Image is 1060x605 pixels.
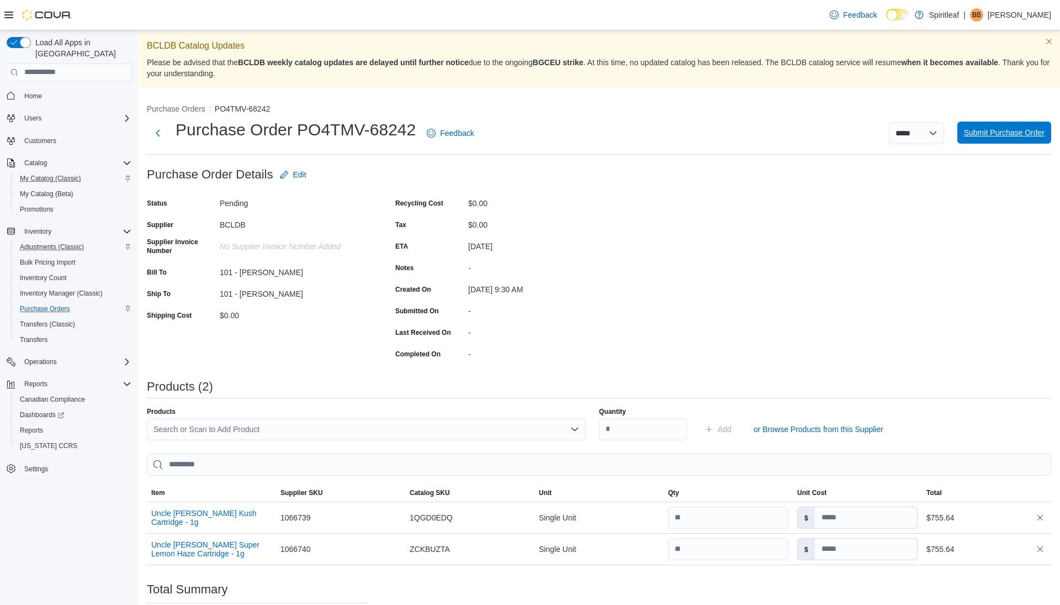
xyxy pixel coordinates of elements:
p: [PERSON_NAME] [988,8,1051,22]
div: 101 - [PERSON_NAME] [220,264,368,277]
div: - [468,302,616,315]
span: Purchase Orders [15,302,131,315]
span: Catalog [24,159,47,167]
span: Dark Mode [886,20,887,21]
a: [US_STATE] CCRS [15,439,82,453]
input: Dark Mode [886,9,909,20]
button: Unit [534,484,664,502]
button: Home [2,88,136,104]
span: Customers [24,136,56,145]
strong: when it becomes available [901,58,998,67]
span: Transfers (Classic) [20,320,75,329]
button: or Browse Products from this Supplier [749,418,888,440]
span: Dashboards [15,408,131,422]
span: Edit [293,169,306,180]
label: Tax [395,220,406,229]
span: Reports [20,426,43,435]
span: Transfers [20,335,47,344]
label: Quantity [599,407,626,416]
button: Bulk Pricing Import [11,255,136,270]
div: Single Unit [534,538,664,560]
a: Inventory Count [15,271,71,285]
a: Purchase Orders [15,302,75,315]
div: Pending [220,194,368,208]
button: Inventory Count [11,270,136,286]
span: My Catalog (Beta) [20,190,73,198]
label: Ship To [147,290,171,298]
button: [US_STATE] CCRS [11,438,136,454]
span: Catalog SKU [410,488,450,497]
div: - [468,345,616,359]
span: Inventory Manager (Classic) [15,287,131,300]
button: Next [147,122,169,144]
span: Inventory Manager (Classic) [20,289,103,298]
strong: BCLDB weekly catalog updates are delayed until further notice [238,58,469,67]
label: ETA [395,242,408,251]
span: ZCKBUZTA [410,543,450,556]
span: Adjustments (Classic) [20,243,84,251]
a: Reports [15,424,47,437]
button: Item [147,484,276,502]
span: Settings [20,461,131,475]
button: Submit Purchase Order [957,122,1051,144]
span: Unit [539,488,552,497]
span: Qty [668,488,679,497]
label: $ [798,507,815,528]
span: Item [151,488,165,497]
span: Operations [20,355,131,369]
a: Adjustments (Classic) [15,240,88,254]
label: Shipping Cost [147,311,192,320]
span: Bulk Pricing Import [20,258,76,267]
span: Feedback [843,9,877,20]
span: Transfers [15,333,131,346]
button: Dismiss this callout [1042,35,1056,48]
span: Feedback [440,128,474,139]
a: Dashboards [15,408,68,422]
label: Status [147,199,167,208]
label: Products [147,407,176,416]
label: Notes [395,264,414,272]
div: - [468,259,616,272]
button: Inventory [20,225,56,238]
label: Last Received On [395,328,451,337]
button: Inventory Manager (Classic) [11,286,136,301]
span: Dashboards [20,411,64,419]
button: Users [2,111,136,126]
label: Created On [395,285,431,294]
button: Supplier SKU [276,484,405,502]
div: Bobby B [970,8,983,22]
a: Transfers [15,333,52,346]
span: Canadian Compliance [15,393,131,406]
span: Supplier SKU [280,488,323,497]
span: Reports [15,424,131,437]
div: No Supplier Invoice Number added [220,238,368,251]
p: | [963,8,966,22]
button: Customers [2,133,136,149]
div: $0.00 [468,216,616,229]
span: [US_STATE] CCRS [20,441,77,450]
span: Promotions [15,203,131,216]
button: Catalog [20,156,51,170]
h3: Total Summary [147,583,228,596]
div: [DATE] 9:30 AM [468,281,616,294]
nav: An example of EuiBreadcrumbs [147,103,1051,117]
span: Submit Purchase Order [964,127,1045,138]
p: BCLDB Catalog Updates [147,39,1051,52]
button: Uncle [PERSON_NAME] Kush Cartridge - 1g [151,509,272,527]
span: Adjustments (Classic) [15,240,131,254]
button: Qty [664,484,793,502]
a: Bulk Pricing Import [15,256,80,269]
button: PO4TMV-68242 [215,104,270,113]
button: Reports [2,376,136,392]
span: Canadian Compliance [20,395,85,404]
a: Canadian Compliance [15,393,89,406]
h1: Purchase Order PO4TMV-68242 [176,119,416,141]
span: Inventory Count [15,271,131,285]
strong: BGCEU strike [533,58,584,67]
span: or Browse Products from this Supplier [754,424,883,435]
a: Feedback [825,4,881,26]
button: My Catalog (Classic) [11,171,136,186]
p: Spiritleaf [929,8,959,22]
span: Promotions [20,205,54,214]
label: Recycling Cost [395,199,443,208]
